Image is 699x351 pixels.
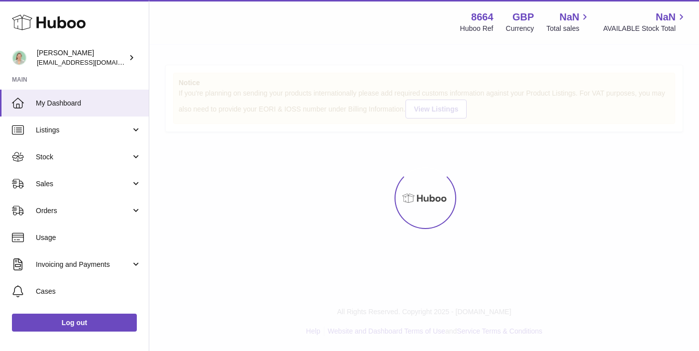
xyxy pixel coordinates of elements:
[512,10,534,24] strong: GBP
[506,24,534,33] div: Currency
[12,50,27,65] img: hello@thefacialcuppingexpert.com
[460,24,494,33] div: Huboo Ref
[36,260,131,269] span: Invoicing and Payments
[546,10,591,33] a: NaN Total sales
[36,152,131,162] span: Stock
[36,99,141,108] span: My Dashboard
[36,125,131,135] span: Listings
[36,179,131,189] span: Sales
[12,314,137,332] a: Log out
[36,287,141,296] span: Cases
[546,24,591,33] span: Total sales
[37,48,126,67] div: [PERSON_NAME]
[603,10,687,33] a: NaN AVAILABLE Stock Total
[36,206,131,216] span: Orders
[603,24,687,33] span: AVAILABLE Stock Total
[656,10,676,24] span: NaN
[37,58,146,66] span: [EMAIL_ADDRESS][DOMAIN_NAME]
[559,10,579,24] span: NaN
[471,10,494,24] strong: 8664
[36,233,141,242] span: Usage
